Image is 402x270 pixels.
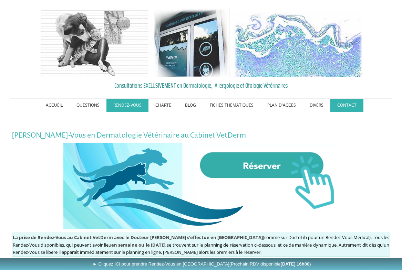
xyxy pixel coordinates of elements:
[281,261,310,267] b: [DATE] 16h00
[93,261,311,267] span: ► Cliquez ICI pour prendre Rendez-Vous en [GEOGRAPHIC_DATA]
[13,234,390,248] span: sur DoctoLib pour un Rendez-Vous Médical). Tous les Rendez-Vous disponibles, qui peuvent avoir lieu
[13,234,280,240] span: (comme
[148,99,178,112] a: CHARTE
[330,99,363,112] a: CONTACT
[13,234,263,240] strong: La prise de Rendez-Vous au Cabinet VetDerm avec le Docteur [PERSON_NAME] s'effectue en [GEOGRAPHI...
[260,99,303,112] a: PLAN D'ACCES
[178,99,203,112] a: BLOG
[303,99,330,112] a: DIVERS
[106,99,148,112] a: RENDEZ-VOUS
[39,99,70,112] a: ACCUEIL
[203,99,260,112] a: FICHES THEMATIQUES
[12,80,391,90] a: Consultations EXCLUSIVEMENT en Dermatologie, Allergologie et Otologie Vétérinaires
[63,143,339,229] img: Rendez-Vous en Ligne au Cabinet VetDerm
[13,242,390,256] span: se trouvent sur le planning de réservation ci-dessous, et ce de manière dynamique. Autrement dit ...
[12,131,391,140] h1: [PERSON_NAME]-Vous en Dermatologie Vétérinaire au Cabinet VetDerm
[111,242,167,248] span: en semaine ou le [DATE],
[70,99,106,112] a: QUESTIONS
[229,261,311,267] span: (Prochain RDV disponible )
